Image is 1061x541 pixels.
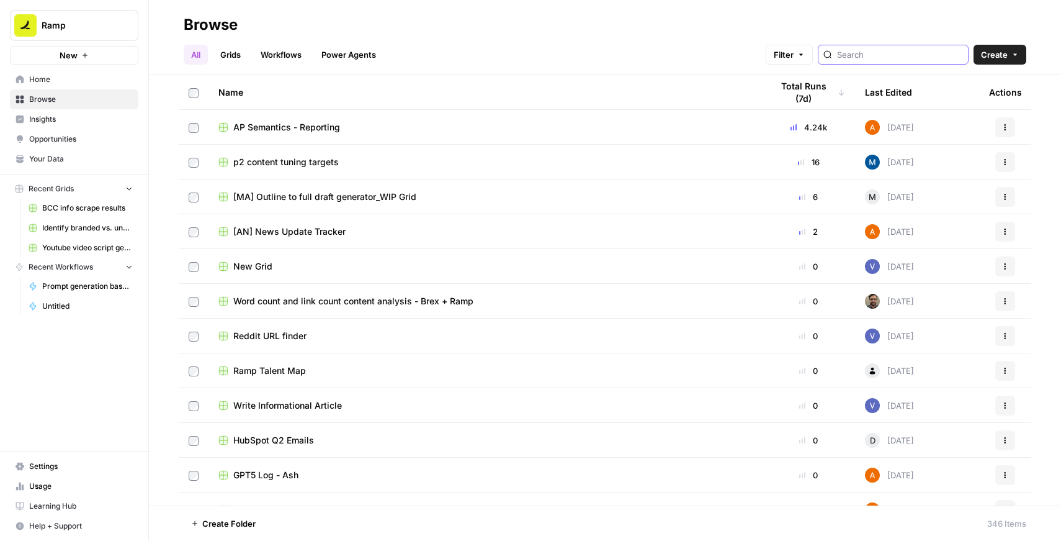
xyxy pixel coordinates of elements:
span: D [870,434,875,447]
span: Youtube video script generator [42,242,133,253]
div: [DATE] [865,294,914,309]
a: Opportunities [10,129,138,149]
span: Insights [29,114,133,125]
button: Create Folder [184,514,263,534]
span: Ramp [42,19,117,32]
a: Identify branded vs. unbranded prompts Grid [23,218,138,238]
div: 4.24k [772,121,845,134]
div: 346 Items [987,517,1026,530]
div: [DATE] [865,363,914,378]
span: Create Folder [202,517,256,530]
a: Power Agents [314,45,383,65]
span: Opportunities [29,134,133,145]
div: 2 [772,225,845,238]
span: AP Semantics - Reporting [233,121,340,134]
span: New Grid [233,260,272,273]
img: i32oznjerd8hxcycc1k00ct90jt3 [865,502,880,517]
span: Filter [774,48,794,61]
div: [DATE] [865,433,914,448]
img: i32oznjerd8hxcycc1k00ct90jt3 [865,120,880,135]
a: AP Semantics - Reporting [218,121,752,134]
div: 16 [772,156,845,168]
span: Ramp Talent Map [233,365,306,377]
img: i32oznjerd8hxcycc1k00ct90jt3 [865,224,880,239]
span: [AN] News Update Tracker [233,225,346,238]
div: [DATE] [865,398,914,413]
span: Recent Grids [29,183,74,194]
span: Help + Support [29,521,133,532]
span: Browse [29,94,133,105]
span: Write Informational Article [233,399,342,412]
span: Identify branded vs. unbranded prompts Grid [42,222,133,234]
div: Browse [184,15,238,35]
span: BCC info scrape results [42,202,133,214]
div: [DATE] [865,329,914,343]
a: Reddit URL finder [218,330,752,342]
a: p2 content tuning targets [218,156,752,168]
div: [DATE] [865,224,914,239]
div: [DATE] [865,155,914,170]
a: Lifecycle - Individual Weekly Analysis [218,504,752,516]
button: New [10,46,138,65]
img: i32oznjerd8hxcycc1k00ct90jt3 [865,468,880,483]
a: New Grid [218,260,752,273]
div: 0 [772,260,845,273]
div: 6 [772,191,845,203]
img: n69ea8y2qmr3z4kca84m7cn0kmgt [865,155,880,170]
span: GPT5 Log - Ash [233,469,298,481]
a: Home [10,70,138,89]
span: Lifecycle - Individual Weekly Analysis [233,504,392,516]
a: Your Data [10,149,138,169]
div: 0 [772,399,845,412]
a: Ramp Talent Map [218,365,752,377]
span: Your Data [29,153,133,165]
span: Recent Workflows [29,261,93,273]
a: Write Informational Article [218,399,752,412]
div: [DATE] [865,189,914,204]
span: M [869,191,876,203]
a: HubSpot Q2 Emails [218,434,752,447]
button: Help + Support [10,516,138,536]
span: [MA] Outline to full draft generator_WIP Grid [233,191,416,203]
span: Learning Hub [29,501,133,512]
div: 0 [772,365,845,377]
div: 0 [772,434,845,447]
img: 2tijbeq1l253n59yk5qyo2htxvbk [865,329,880,343]
div: [DATE] [865,259,914,274]
span: Create [981,48,1008,61]
div: Total Runs (7d) [772,75,845,109]
button: Create [974,45,1026,65]
span: Usage [29,481,133,492]
span: Untitled [42,301,133,312]
div: [DATE] [865,502,914,517]
img: 2tijbeq1l253n59yk5qyo2htxvbk [865,259,880,274]
div: [DATE] [865,468,914,483]
div: 0 [772,504,845,516]
a: All [184,45,208,65]
input: Search [837,48,963,61]
img: Ramp Logo [14,14,37,37]
button: Recent Workflows [10,258,138,276]
img: w3u4o0x674bbhdllp7qjejaf0yui [865,294,880,309]
button: Recent Grids [10,180,138,198]
a: Workflows [253,45,309,65]
a: BCC info scrape results [23,198,138,218]
a: Prompt generation based on URL v1 [23,276,138,296]
span: New [60,49,78,61]
a: Browse [10,89,138,109]
a: Untitled [23,296,138,316]
button: Filter [766,45,813,65]
button: Workspace: Ramp [10,10,138,41]
a: Usage [10,476,138,496]
a: Learning Hub [10,496,138,516]
a: [AN] News Update Tracker [218,225,752,238]
span: Prompt generation based on URL v1 [42,281,133,292]
div: 0 [772,330,845,342]
a: Settings [10,457,138,476]
img: 2tijbeq1l253n59yk5qyo2htxvbk [865,398,880,413]
div: Actions [989,75,1022,109]
div: Name [218,75,752,109]
div: 0 [772,469,845,481]
div: Last Edited [865,75,912,109]
a: Grids [213,45,248,65]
